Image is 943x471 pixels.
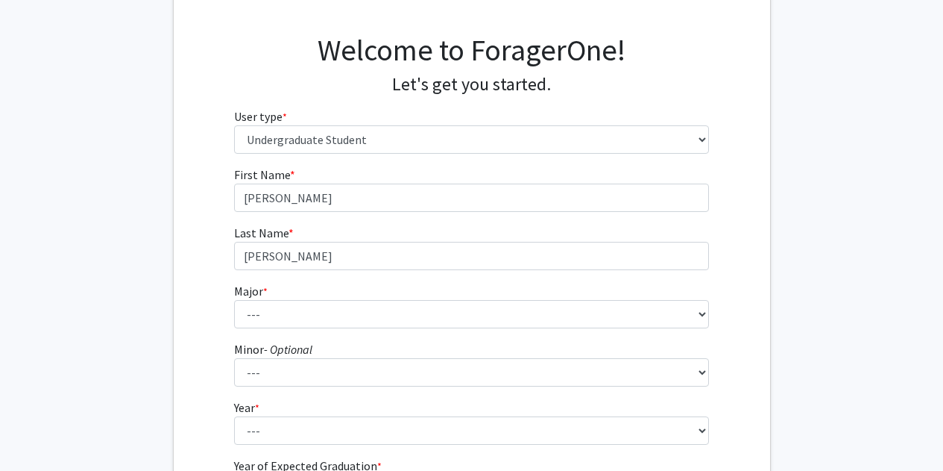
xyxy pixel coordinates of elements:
[234,107,287,125] label: User type
[234,399,259,417] label: Year
[234,32,709,68] h1: Welcome to ForagerOne!
[234,167,290,182] span: First Name
[234,74,709,96] h4: Let's get you started.
[234,282,268,300] label: Major
[11,404,63,460] iframe: Chat
[234,225,288,240] span: Last Name
[234,340,312,358] label: Minor
[264,342,312,357] i: - Optional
